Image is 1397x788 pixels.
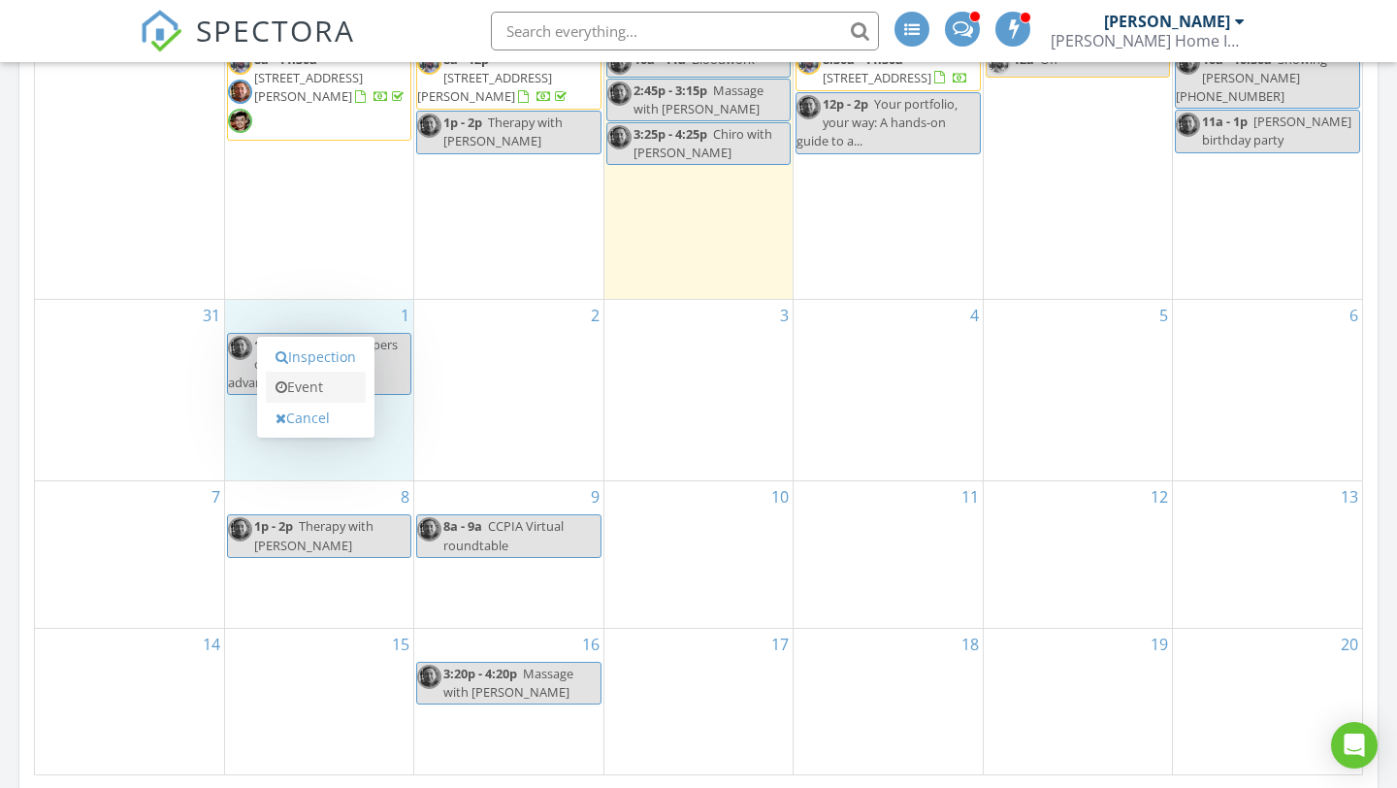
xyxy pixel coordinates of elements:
a: SPECTORA [140,26,355,67]
span: 10a - 11a [634,50,686,68]
a: Go to September 18, 2025 [958,629,983,660]
span: 11a - 1p [1202,113,1248,130]
img: image_61425_at_2.13pm.jpeg [228,109,252,133]
span: Replace wipers on truck for free at advance aut... [228,336,398,390]
td: Go to September 9, 2025 [414,481,603,628]
span: 12p - 2p [823,95,868,113]
td: Go to September 12, 2025 [983,481,1172,628]
td: Go to August 24, 2025 [35,15,224,300]
a: Go to September 16, 2025 [578,629,603,660]
td: Go to September 1, 2025 [224,300,413,481]
td: Go to September 13, 2025 [1173,481,1362,628]
a: Go to September 19, 2025 [1147,629,1172,660]
span: 3:20p - 4:20p [443,665,517,682]
td: Go to September 7, 2025 [35,481,224,628]
img: b2069db4214444e789bfdc8d9e97bc7b.jpeg [417,517,441,542]
span: Therapy with [PERSON_NAME] [254,517,374,553]
span: 1p - 2p [254,517,293,535]
td: Go to August 28, 2025 [794,15,983,300]
span: 2:45p - 3:15p [634,82,707,99]
img: The Best Home Inspection Software - Spectora [140,10,182,52]
img: b2069db4214444e789bfdc8d9e97bc7b.jpeg [417,114,441,138]
td: Go to August 26, 2025 [414,15,603,300]
span: Bloodwork [692,50,755,68]
a: Go to September 5, 2025 [1155,300,1172,331]
a: Event [266,372,366,403]
a: Go to September 1, 2025 [397,300,413,331]
a: Go to September 10, 2025 [767,481,793,512]
td: Go to August 27, 2025 [603,15,793,300]
img: screenshot_20231114_203723_facebook.jpg [987,50,1011,75]
a: Go to August 31, 2025 [199,300,224,331]
a: Go to September 17, 2025 [767,629,793,660]
a: Go to September 12, 2025 [1147,481,1172,512]
span: 8:30a - 11:30a [823,50,903,68]
img: b2069db4214444e789bfdc8d9e97bc7b.jpeg [607,125,632,149]
td: Go to September 10, 2025 [603,481,793,628]
span: [STREET_ADDRESS][PERSON_NAME] [254,69,363,105]
img: b2069db4214444e789bfdc8d9e97bc7b.jpeg [796,95,821,119]
span: 10a - 10:30a [1202,50,1272,68]
a: Cancel [266,403,366,434]
a: Go to September 4, 2025 [966,300,983,331]
a: Go to September 2, 2025 [587,300,603,331]
td: Go to September 2, 2025 [414,300,603,481]
span: [STREET_ADDRESS] [823,69,931,86]
a: Go to September 13, 2025 [1337,481,1362,512]
img: screenshot_20231114_203723_facebook.jpg [796,50,821,75]
img: b2069db4214444e789bfdc8d9e97bc7b.jpeg [607,50,632,75]
a: 8a - 12p [STREET_ADDRESS][PERSON_NAME] [416,48,601,111]
span: 12a [1013,50,1034,68]
span: Your portfolio, your way: A hands-on guide to a... [796,95,958,149]
a: 8a - 12p [STREET_ADDRESS][PERSON_NAME] [417,50,570,105]
td: Go to September 5, 2025 [983,300,1172,481]
img: b2069db4214444e789bfdc8d9e97bc7b.jpeg [417,665,441,689]
img: b2069db4214444e789bfdc8d9e97bc7b.jpeg [1176,113,1200,137]
a: Go to September 14, 2025 [199,629,224,660]
td: Go to August 25, 2025 [224,15,413,300]
span: [PERSON_NAME] birthday party [1202,113,1351,148]
td: Go to September 8, 2025 [224,481,413,628]
span: Off [1040,50,1058,68]
td: Go to September 14, 2025 [35,628,224,773]
td: Go to September 6, 2025 [1173,300,1362,481]
td: Go to August 30, 2025 [1173,15,1362,300]
td: Go to September 4, 2025 [794,300,983,481]
a: Go to September 11, 2025 [958,481,983,512]
span: Massage with [PERSON_NAME] [634,82,763,117]
a: Go to September 7, 2025 [208,481,224,512]
a: 8:30a - 11:30a [STREET_ADDRESS] [796,48,980,91]
span: [STREET_ADDRESS][PERSON_NAME] [417,69,552,105]
div: [PERSON_NAME] [1104,12,1230,31]
td: Go to September 17, 2025 [603,628,793,773]
td: Go to September 18, 2025 [794,628,983,773]
td: Go to September 20, 2025 [1173,628,1362,773]
span: CCPIA Virtual roundtable [443,517,564,553]
a: Go to September 9, 2025 [587,481,603,512]
div: Open Intercom Messenger [1331,722,1378,769]
td: Go to August 31, 2025 [35,300,224,481]
span: 3:25p - 4:25p [634,125,707,143]
a: Go to September 15, 2025 [388,629,413,660]
a: 8a - 11:30a [STREET_ADDRESS][PERSON_NAME] [227,48,411,142]
a: Go to September 3, 2025 [776,300,793,331]
img: b2069db4214444e789bfdc8d9e97bc7b.jpeg [607,82,632,106]
a: Inspection [266,342,366,373]
input: Search everything... [491,12,879,50]
a: Go to September 20, 2025 [1337,629,1362,660]
span: Showing [PERSON_NAME] [PHONE_NUMBER] [1176,50,1327,105]
img: b2069db4214444e789bfdc8d9e97bc7b.jpeg [228,80,252,104]
img: screenshot_20231114_203723_facebook.jpg [417,50,441,75]
td: Go to August 29, 2025 [983,15,1172,300]
td: Go to September 11, 2025 [794,481,983,628]
td: Go to September 16, 2025 [414,628,603,773]
span: Massage with [PERSON_NAME] [443,665,573,701]
a: Go to September 6, 2025 [1346,300,1362,331]
span: SPECTORA [196,10,355,50]
span: Chiro with [PERSON_NAME] [634,125,772,161]
td: Go to September 15, 2025 [224,628,413,773]
span: Therapy with [PERSON_NAME] [443,114,563,149]
img: b2069db4214444e789bfdc8d9e97bc7b.jpeg [228,517,252,542]
td: Go to September 3, 2025 [603,300,793,481]
img: b2069db4214444e789bfdc8d9e97bc7b.jpeg [228,336,252,360]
